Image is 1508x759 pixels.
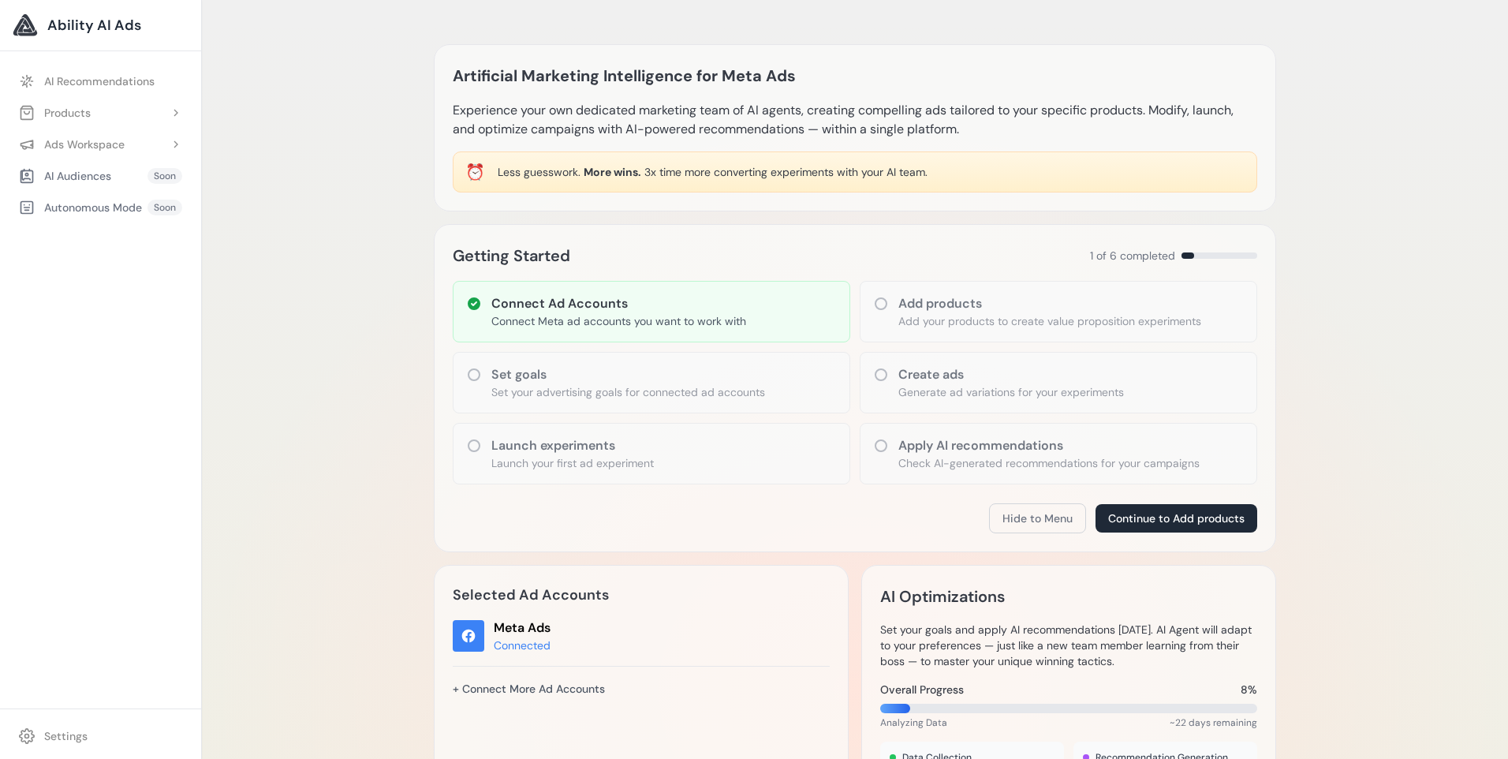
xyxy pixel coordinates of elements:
span: 8% [1241,682,1257,697]
span: More wins. [584,165,641,179]
a: Settings [9,722,192,750]
h3: Connect Ad Accounts [491,294,746,313]
a: AI Recommendations [9,67,192,95]
h3: Apply AI recommendations [898,436,1200,455]
span: Ability AI Ads [47,14,141,36]
div: Connected [494,637,551,653]
span: Overall Progress [880,682,964,697]
h2: Selected Ad Accounts [453,584,830,606]
h2: AI Optimizations [880,584,1005,609]
button: Ads Workspace [9,130,192,159]
span: Soon [147,168,182,184]
span: 3x time more converting experiments with your AI team. [644,165,928,179]
div: AI Audiences [19,168,111,184]
button: Hide to Menu [989,503,1086,533]
h2: Getting Started [453,243,570,268]
div: Autonomous Mode [19,200,142,215]
button: Products [9,99,192,127]
a: Ability AI Ads [13,13,188,38]
button: Continue to Add products [1096,504,1257,533]
h1: Artificial Marketing Intelligence for Meta Ads [453,63,796,88]
p: Experience your own dedicated marketing team of AI agents, creating compelling ads tailored to yo... [453,101,1257,139]
span: Analyzing Data [880,716,947,729]
span: 1 of 6 completed [1090,248,1175,264]
p: Set your goals and apply AI recommendations [DATE]. AI Agent will adapt to your preferences — jus... [880,622,1257,669]
span: Soon [147,200,182,215]
h3: Launch experiments [491,436,654,455]
p: Generate ad variations for your experiments [898,384,1124,400]
h3: Add products [898,294,1201,313]
a: + Connect More Ad Accounts [453,675,605,702]
div: Meta Ads [494,619,551,637]
span: ~22 days remaining [1170,716,1257,729]
h3: Create ads [898,365,1124,384]
div: Ads Workspace [19,136,125,152]
div: ⏰ [465,161,485,183]
p: Check AI-generated recommendations for your campaigns [898,455,1200,471]
p: Connect Meta ad accounts you want to work with [491,313,746,329]
span: Less guesswork. [498,165,580,179]
p: Set your advertising goals for connected ad accounts [491,384,765,400]
div: Products [19,105,91,121]
p: Add your products to create value proposition experiments [898,313,1201,329]
h3: Set goals [491,365,765,384]
p: Launch your first ad experiment [491,455,654,471]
